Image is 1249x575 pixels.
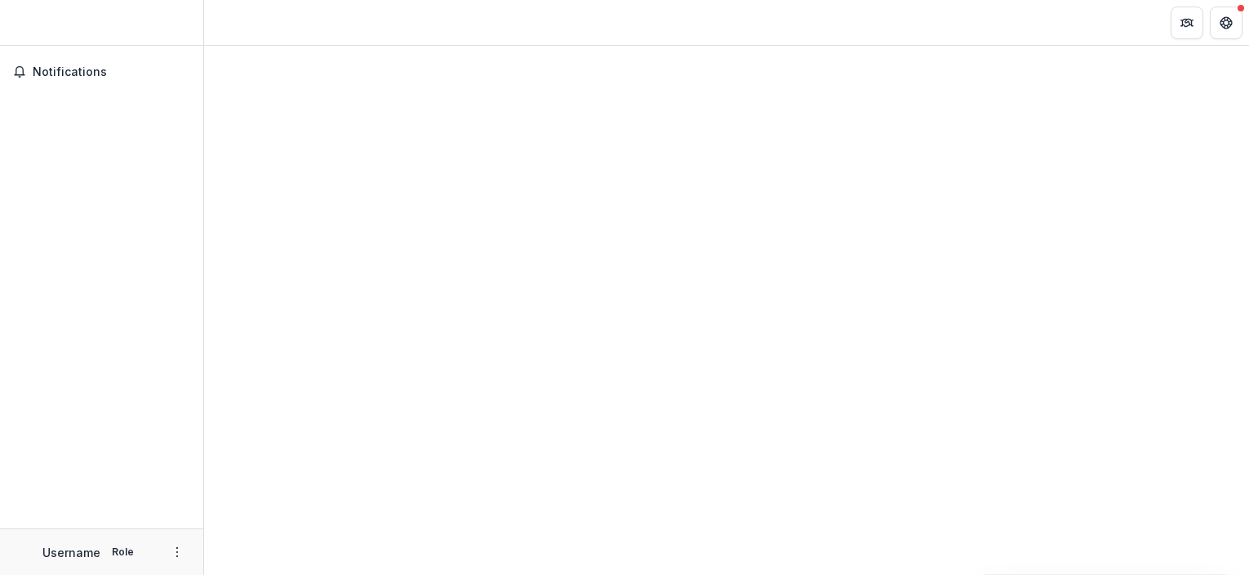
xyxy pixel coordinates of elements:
button: Get Help [1210,7,1242,39]
p: Username [42,544,100,561]
button: More [167,542,187,562]
p: Role [107,545,139,559]
button: Partners [1171,7,1203,39]
button: Notifications [7,59,197,85]
span: Notifications [33,65,190,79]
